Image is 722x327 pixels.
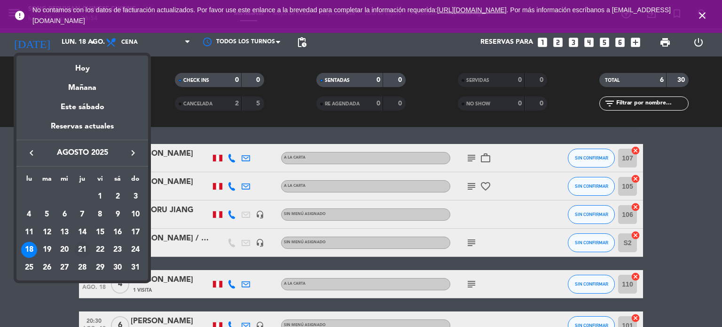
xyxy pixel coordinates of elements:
[21,242,37,258] div: 18
[109,174,127,188] th: sábado
[73,241,91,259] td: 21 de agosto de 2025
[20,241,38,259] td: 18 de agosto de 2025
[109,206,127,223] td: 9 de agosto de 2025
[20,223,38,241] td: 11 de agosto de 2025
[126,206,144,223] td: 10 de agosto de 2025
[16,56,148,75] div: Hoy
[91,206,109,223] td: 8 de agosto de 2025
[91,223,109,241] td: 15 de agosto de 2025
[39,260,55,276] div: 26
[91,174,109,188] th: viernes
[110,207,126,223] div: 9
[74,260,90,276] div: 28
[127,260,143,276] div: 31
[23,147,40,159] button: keyboard_arrow_left
[39,207,55,223] div: 5
[73,206,91,223] td: 7 de agosto de 2025
[21,207,37,223] div: 4
[55,259,73,277] td: 27 de agosto de 2025
[91,188,109,206] td: 1 de agosto de 2025
[20,174,38,188] th: lunes
[109,223,127,241] td: 16 de agosto de 2025
[92,260,108,276] div: 29
[74,242,90,258] div: 21
[127,242,143,258] div: 24
[16,120,148,140] div: Reservas actuales
[39,242,55,258] div: 19
[126,188,144,206] td: 3 de agosto de 2025
[125,147,141,159] button: keyboard_arrow_right
[73,174,91,188] th: jueves
[126,259,144,277] td: 31 de agosto de 2025
[109,259,127,277] td: 30 de agosto de 2025
[56,260,72,276] div: 27
[21,260,37,276] div: 25
[92,224,108,240] div: 15
[73,259,91,277] td: 28 de agosto de 2025
[91,241,109,259] td: 22 de agosto de 2025
[55,206,73,223] td: 6 de agosto de 2025
[55,223,73,241] td: 13 de agosto de 2025
[74,224,90,240] div: 14
[110,260,126,276] div: 30
[73,223,91,241] td: 14 de agosto de 2025
[16,75,148,94] div: Mañana
[21,224,37,240] div: 11
[55,174,73,188] th: miércoles
[16,94,148,120] div: Este sábado
[56,207,72,223] div: 6
[20,259,38,277] td: 25 de agosto de 2025
[39,224,55,240] div: 12
[110,242,126,258] div: 23
[74,207,90,223] div: 7
[109,188,127,206] td: 2 de agosto de 2025
[110,224,126,240] div: 16
[92,242,108,258] div: 22
[20,188,91,206] td: AGO.
[40,147,125,159] span: agosto 2025
[126,223,144,241] td: 17 de agosto de 2025
[20,206,38,223] td: 4 de agosto de 2025
[56,224,72,240] div: 13
[92,207,108,223] div: 8
[91,259,109,277] td: 29 de agosto de 2025
[127,224,143,240] div: 17
[127,207,143,223] div: 10
[38,223,56,241] td: 12 de agosto de 2025
[92,189,108,205] div: 1
[127,189,143,205] div: 3
[127,147,139,159] i: keyboard_arrow_right
[38,241,56,259] td: 19 de agosto de 2025
[55,241,73,259] td: 20 de agosto de 2025
[56,242,72,258] div: 20
[26,147,37,159] i: keyboard_arrow_left
[110,189,126,205] div: 2
[126,241,144,259] td: 24 de agosto de 2025
[38,206,56,223] td: 5 de agosto de 2025
[109,241,127,259] td: 23 de agosto de 2025
[38,174,56,188] th: martes
[126,174,144,188] th: domingo
[38,259,56,277] td: 26 de agosto de 2025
